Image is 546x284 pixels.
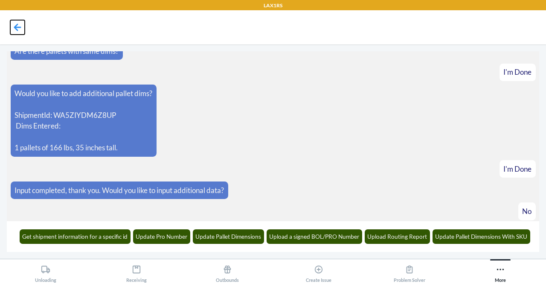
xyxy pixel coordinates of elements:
div: Unloading [35,261,56,283]
span: No [522,207,531,216]
button: Update Pallet Dimensions [193,229,264,244]
p: Input completed, thank you. Would you like to input additional data? [15,185,224,196]
p: Would you like to add additional pallet dims? [15,88,152,99]
button: Create Issue [273,259,364,283]
div: Problem Solver [394,261,425,283]
button: Update Pro Number [133,229,191,244]
span: I'm Done [503,67,531,76]
button: Receiving [91,259,182,283]
p: 1 pallets of 166 lbs, 35 inches tall. [15,142,152,153]
p: ShipmentId: WA5ZIYDM6Z8UP Dims Entered: [15,110,152,132]
div: More [495,261,506,283]
button: Get shipment information for a specific id [20,229,131,244]
p: Are there pallets with same dims? [15,46,119,57]
button: Upload Routing Report [365,229,430,244]
div: Outbounds [216,261,239,283]
button: Problem Solver [364,259,455,283]
button: Upload a signed BOL/PRO Number [267,229,363,244]
button: More [455,259,546,283]
p: LAX1RS [264,2,282,9]
button: Update Pallet Dimensions With SKU [433,229,531,244]
div: Create Issue [306,261,331,283]
div: Receiving [126,261,147,283]
button: Outbounds [182,259,273,283]
span: I'm Done [503,164,531,173]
